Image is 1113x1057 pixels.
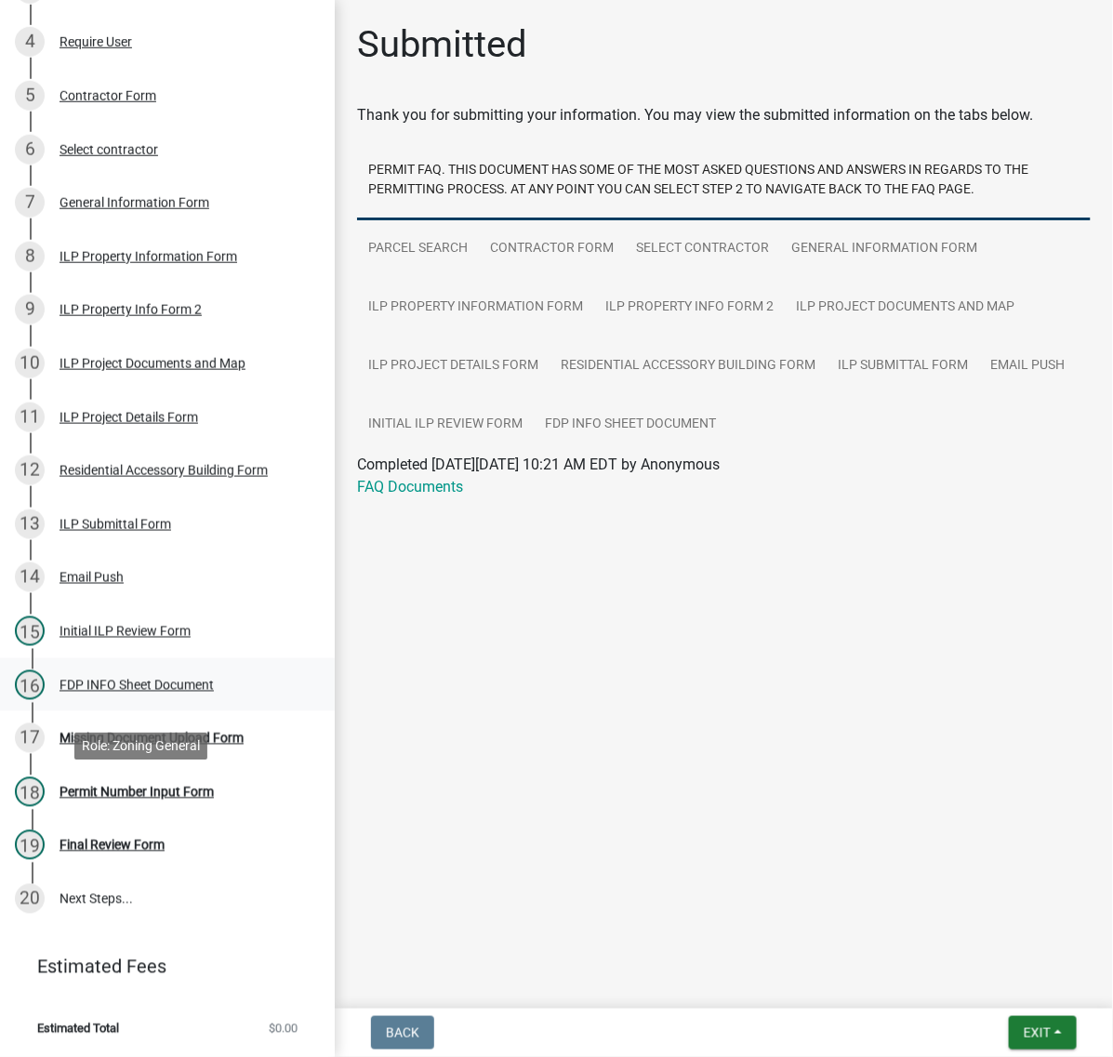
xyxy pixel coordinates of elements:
[357,337,550,396] a: ILP Project Details Form
[785,278,1026,337] a: ILP Project Documents and Map
[60,196,209,209] div: General Information Form
[357,478,463,495] a: FAQ Documents
[371,1016,434,1050] button: Back
[60,679,214,692] div: FDP INFO Sheet Document
[15,295,45,324] div: 9
[60,571,124,584] div: Email Push
[15,135,45,165] div: 6
[60,839,165,852] div: Final Review Form
[60,35,132,48] div: Require User
[15,884,45,914] div: 20
[1009,1016,1077,1050] button: Exit
[60,625,191,638] div: Initial ILP Review Form
[15,562,45,592] div: 14
[15,456,45,485] div: 12
[37,1023,119,1035] span: Estimated Total
[357,395,534,455] a: Initial ILP Review Form
[15,27,45,57] div: 4
[357,141,1091,220] a: Permit FAQ. This document has some of the most asked questions and answers in regards to the perm...
[357,219,479,279] a: Parcel search
[60,518,171,531] div: ILP Submittal Form
[60,303,202,316] div: ILP Property Info Form 2
[1024,1025,1051,1040] span: Exit
[15,777,45,807] div: 18
[15,723,45,753] div: 17
[780,219,988,279] a: General Information Form
[60,464,268,477] div: Residential Accessory Building Form
[60,143,158,156] div: Select contractor
[979,337,1076,396] a: Email Push
[15,188,45,218] div: 7
[357,456,720,473] span: Completed [DATE][DATE] 10:21 AM EDT by Anonymous
[15,830,45,860] div: 19
[594,278,785,337] a: ILP Property Info Form 2
[386,1025,419,1040] span: Back
[479,219,625,279] a: Contractor Form
[15,242,45,271] div: 8
[15,616,45,646] div: 15
[15,948,305,985] a: Estimated Fees
[15,509,45,539] div: 13
[60,411,198,424] div: ILP Project Details Form
[60,732,244,745] div: Missing Document Upload Form
[534,395,727,455] a: FDP INFO Sheet Document
[60,786,214,799] div: Permit Number Input Form
[357,22,527,67] h1: Submitted
[60,357,245,370] div: ILP Project Documents and Map
[15,403,45,432] div: 11
[357,104,1091,126] div: Thank you for submitting your information. You may view the submitted information on the tabs below.
[15,670,45,700] div: 16
[60,89,156,102] div: Contractor Form
[15,349,45,378] div: 10
[15,81,45,111] div: 5
[357,278,594,337] a: ILP Property Information Form
[550,337,827,396] a: Residential Accessory Building Form
[74,733,207,760] div: Role: Zoning General
[625,219,780,279] a: Select contractor
[60,250,237,263] div: ILP Property Information Form
[269,1023,298,1035] span: $0.00
[827,337,979,396] a: ILP Submittal Form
